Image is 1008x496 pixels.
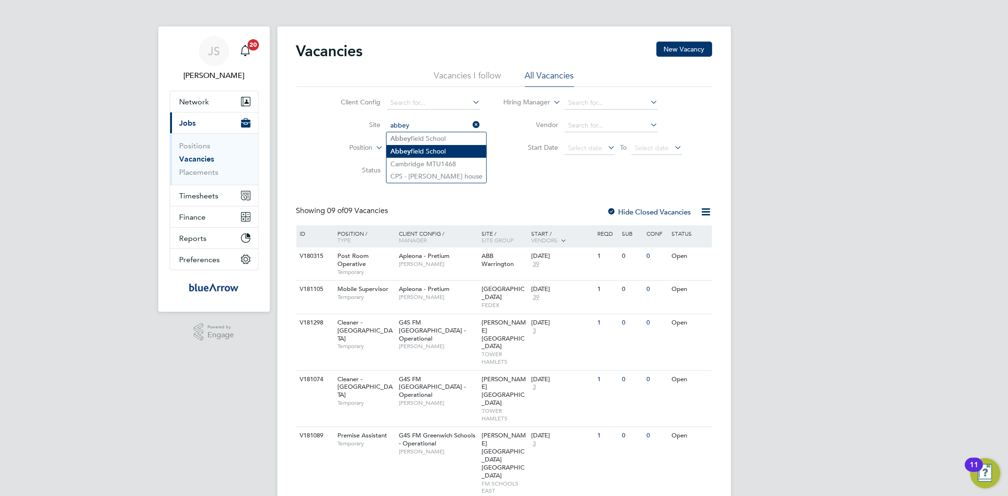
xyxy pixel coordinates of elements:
a: 20 [236,36,255,66]
div: 0 [620,314,644,332]
a: JS[PERSON_NAME] [170,36,258,81]
span: FEDEX [482,301,526,309]
span: Type [337,236,351,244]
span: [PERSON_NAME][GEOGRAPHIC_DATA] [GEOGRAPHIC_DATA] [482,431,526,479]
input: Search for... [387,96,480,110]
label: Vendor [504,120,558,129]
div: 1 [595,371,620,388]
button: Jobs [170,112,258,133]
div: V181089 [298,427,331,445]
span: Post Room Operative [337,252,369,268]
nav: Main navigation [158,26,270,312]
span: Powered by [207,323,234,331]
div: ID [298,225,331,241]
div: [DATE] [531,285,593,293]
span: Premise Assistant [337,431,387,439]
span: Jobs [180,119,196,128]
label: Status [326,166,380,174]
span: Jay Scull [170,70,258,81]
span: To [617,141,629,154]
div: 0 [645,281,669,298]
button: Finance [170,206,258,227]
img: bluearrow-logo-retina.png [189,280,238,295]
input: Search for... [565,96,658,110]
div: [DATE] [531,376,593,384]
span: 3 [531,327,537,335]
span: Temporary [337,342,394,350]
div: 11 [970,465,978,477]
span: Cleaner - [GEOGRAPHIC_DATA] [337,375,393,399]
li: Vacancies I follow [434,70,501,87]
span: Temporary [337,399,394,407]
div: Open [669,427,710,445]
button: Network [170,91,258,112]
a: Go to home page [170,280,258,295]
a: Placements [180,168,219,177]
div: Start / [529,225,595,249]
span: TOWER HAMLETS [482,351,526,365]
span: [PERSON_NAME][GEOGRAPHIC_DATA] [482,375,526,407]
div: 0 [645,248,669,265]
div: Jobs [170,133,258,185]
label: Position [318,143,372,153]
div: Open [669,281,710,298]
div: Sub [620,225,644,241]
div: Position / [330,225,396,248]
div: Open [669,314,710,332]
div: Client Config / [396,225,479,248]
span: Vendors [531,236,558,244]
li: All Vacancies [525,70,574,87]
button: Open Resource Center, 11 new notifications [970,458,1000,488]
span: [PERSON_NAME][GEOGRAPHIC_DATA] [482,318,526,351]
span: Apleona - Pretium [399,252,449,260]
div: V181298 [298,314,331,332]
label: Hide Closed Vacancies [607,207,691,216]
span: Engage [207,331,234,339]
div: [DATE] [531,319,593,327]
li: CPS - [PERSON_NAME] house [387,170,486,182]
span: Network [180,97,209,106]
span: G4S FM [GEOGRAPHIC_DATA] - Operational [399,318,466,342]
div: Reqd [595,225,620,241]
div: 0 [620,427,644,445]
div: 0 [620,281,644,298]
span: 3 [531,383,537,391]
div: Site / [479,225,529,248]
span: Temporary [337,293,394,301]
span: ABB Warrington [482,252,514,268]
div: 0 [620,371,644,388]
div: [DATE] [531,252,593,260]
button: Preferences [170,249,258,270]
div: 0 [645,371,669,388]
a: Vacancies [180,154,215,163]
span: 09 of [327,206,345,215]
span: Apleona - Pretium [399,285,449,293]
button: New Vacancy [656,42,712,57]
div: Open [669,371,710,388]
span: 3 [531,440,537,448]
div: 1 [595,281,620,298]
span: Site Group [482,236,514,244]
div: Status [669,225,710,241]
span: 39 [531,260,541,268]
li: Cambridge MTU1468 [387,158,486,170]
div: 0 [620,248,644,265]
span: [PERSON_NAME] [399,293,477,301]
span: Timesheets [180,191,219,200]
a: Positions [180,141,211,150]
label: Start Date [504,143,558,152]
span: Mobile Supervisor [337,285,388,293]
span: 20 [248,39,259,51]
div: 1 [595,314,620,332]
div: V180315 [298,248,331,265]
h2: Vacancies [296,42,363,60]
span: JS [208,45,220,57]
span: Preferences [180,255,220,264]
div: 1 [595,427,620,445]
div: Open [669,248,710,265]
span: Manager [399,236,427,244]
div: 1 [595,248,620,265]
div: 0 [645,314,669,332]
span: 09 Vacancies [327,206,388,215]
span: Finance [180,213,206,222]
